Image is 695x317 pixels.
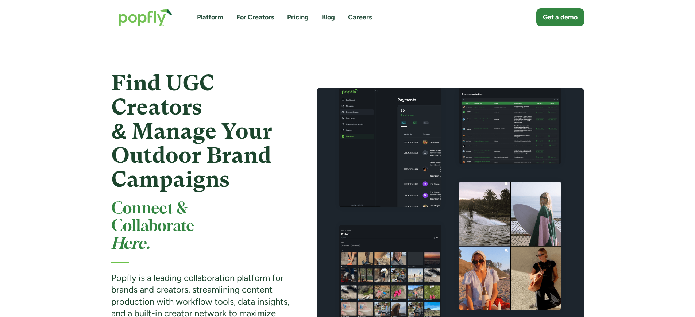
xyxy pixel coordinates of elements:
a: Pricing [287,13,309,22]
a: Blog [322,13,335,22]
a: Careers [348,13,372,22]
a: Platform [197,13,223,22]
em: Here. [111,237,150,252]
strong: Find UGC Creators & Manage Your Outdoor Brand Campaigns [111,70,272,192]
a: For Creators [236,13,274,22]
h2: Connect & Collaborate [111,200,290,253]
a: Get a demo [536,8,584,26]
div: Get a demo [543,13,578,22]
a: home [111,1,179,33]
